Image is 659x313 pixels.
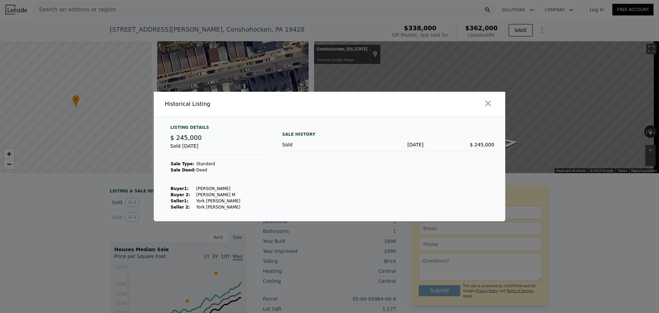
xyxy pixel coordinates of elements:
td: York [PERSON_NAME] [196,204,241,210]
strong: Buyer 1 : [171,186,189,191]
div: Sold [282,141,353,148]
span: $ 245,000 [170,134,202,141]
div: Sale History [282,130,494,138]
div: Historical Listing [165,100,327,108]
strong: Sale Type: [171,161,194,166]
div: Listing Details [170,125,266,133]
td: Deed [196,167,241,173]
td: York [PERSON_NAME] [196,198,241,204]
td: [PERSON_NAME] M [196,192,241,198]
strong: Seller 1 : [171,199,188,203]
strong: Buyer 2: [171,192,190,197]
td: Standard [196,161,241,167]
span: $ 245,000 [470,142,494,147]
div: [DATE] [353,141,424,148]
td: [PERSON_NAME] [196,186,241,192]
div: Sold [DATE] [170,143,266,155]
strong: Sale Deed: [171,168,196,172]
strong: Seller 2: [171,205,190,210]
